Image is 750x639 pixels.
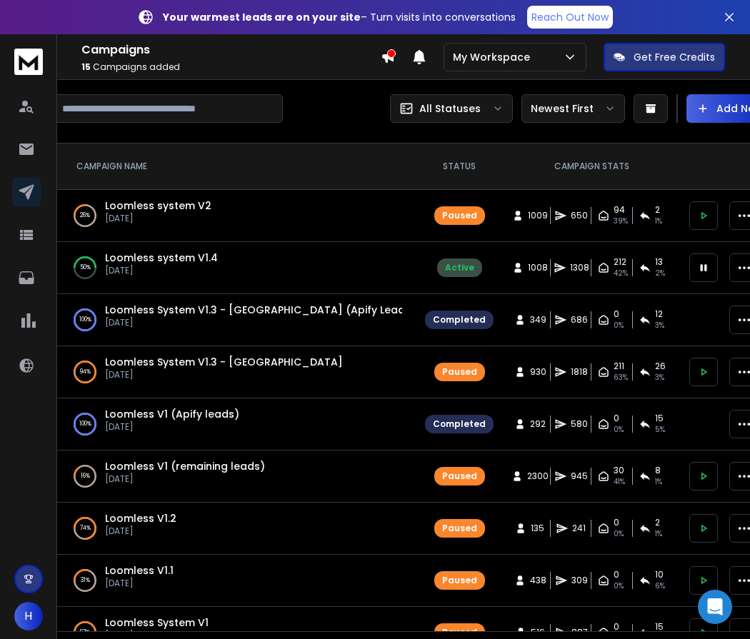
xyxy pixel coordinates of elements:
span: 516 [531,627,545,638]
p: 16 % [81,469,90,483]
span: 0 [614,413,619,424]
p: [DATE] [105,265,218,276]
div: Completed [433,314,486,326]
span: 0% [614,320,624,331]
span: 0 [614,621,619,633]
span: 1 % [655,216,662,227]
a: Loomless V1.1 [105,563,174,578]
p: [DATE] [105,578,174,589]
div: Paused [442,627,477,638]
p: – Turn visits into conversations [163,10,516,24]
div: Open Intercom Messenger [698,590,732,624]
span: 135 [531,523,545,534]
p: [DATE] [105,317,402,328]
p: All Statuses [419,101,481,116]
td: 26%Loomless system V2[DATE] [59,190,416,242]
a: Loomless V1 (Apify leads) [105,407,239,421]
span: 10 [655,569,664,580]
a: Loomless V1 (remaining leads) [105,459,265,473]
span: 686 [571,314,588,326]
span: 8 [655,465,661,476]
td: 31%Loomless V1.1[DATE] [59,555,416,607]
span: 3 % [655,320,664,331]
span: 309 [571,575,588,586]
span: 94 [614,204,625,216]
span: 41 % [614,476,625,488]
span: 26 [655,361,666,372]
button: H [14,602,43,630]
span: 0 [614,569,619,580]
p: 26 % [80,208,90,223]
a: Loomless system V2 [105,198,211,213]
p: [DATE] [105,369,343,381]
th: STATUS [416,144,502,190]
p: 50 % [80,261,91,275]
button: Newest First [521,94,625,123]
span: 292 [530,418,546,430]
span: 0 [614,308,619,320]
span: 6 % [655,580,665,592]
td: 16%Loomless V1 (remaining leads)[DATE] [59,451,416,503]
div: Paused [442,523,477,534]
td: 74%Loomless V1.2[DATE] [59,503,416,555]
p: Get Free Credits [634,50,715,64]
span: 15 [655,621,664,633]
button: Get Free Credits [604,43,725,71]
span: 0% [614,528,624,540]
span: 3 % [655,372,664,383]
span: 63 % [614,372,628,383]
td: 94%Loomless System V1.3 - [GEOGRAPHIC_DATA][DATE] [59,346,416,398]
span: 1008 [528,262,548,273]
th: CAMPAIGN NAME [59,144,416,190]
p: [DATE] [105,525,176,537]
span: 2 [655,517,660,528]
span: 5 % [655,424,665,436]
div: Paused [442,366,477,378]
a: Loomless System V1 [105,615,209,630]
p: [DATE] [105,421,239,433]
span: 0 [614,517,619,528]
span: 650 [571,210,588,221]
span: 438 [530,575,546,586]
span: 39 % [614,216,628,227]
span: 945 [571,471,588,482]
span: 30 [614,465,624,476]
p: 94 % [80,365,91,379]
span: 15 [655,413,664,424]
span: 13 [655,256,663,268]
span: 2300 [527,471,549,482]
span: 212 [614,256,626,268]
span: 241 [572,523,586,534]
td: 100%Loomless V1 (Apify leads)[DATE] [59,398,416,451]
span: 211 [614,361,624,372]
a: Loomless System V1.3 - [GEOGRAPHIC_DATA] (Apify Leads) [105,303,416,317]
th: CAMPAIGN STATS [502,144,681,190]
p: 100 % [79,417,91,431]
span: 1 % [655,476,662,488]
a: Loomless system V1.4 [105,251,218,265]
span: 930 [530,366,546,378]
span: 580 [571,418,588,430]
span: 1818 [571,366,588,378]
span: 349 [530,314,546,326]
strong: Your warmest leads are on your site [163,10,361,24]
p: [DATE] [105,473,265,485]
a: Loomless System V1.3 - [GEOGRAPHIC_DATA] [105,355,343,369]
span: 42 % [614,268,628,279]
span: 887 [571,627,588,638]
span: 1 % [655,528,662,540]
p: 31 % [81,573,90,588]
span: 2 [655,204,660,216]
img: logo [14,49,43,75]
p: [DATE] [105,213,211,224]
p: 100 % [79,313,91,327]
div: Completed [433,418,486,430]
div: Paused [442,575,477,586]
